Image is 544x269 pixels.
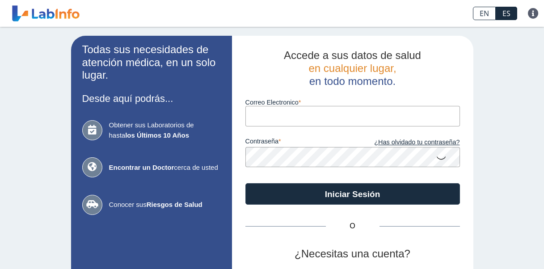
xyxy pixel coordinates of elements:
[496,7,517,20] a: ES
[245,248,460,261] h2: ¿Necesitas una cuenta?
[326,221,380,231] span: O
[125,131,189,139] b: los Últimos 10 Años
[109,164,174,171] b: Encontrar un Doctor
[147,201,202,208] b: Riesgos de Salud
[284,49,421,61] span: Accede a sus datos de salud
[82,43,221,82] h2: Todas sus necesidades de atención médica, en un solo lugar.
[473,7,496,20] a: EN
[309,75,396,87] span: en todo momento.
[245,138,353,147] label: contraseña
[82,93,221,104] h3: Desde aquí podrás...
[245,183,460,205] button: Iniciar Sesión
[245,99,460,106] label: Correo Electronico
[109,120,221,140] span: Obtener sus Laboratorios de hasta
[109,163,221,173] span: cerca de usted
[109,200,221,210] span: Conocer sus
[353,138,460,147] a: ¿Has olvidado tu contraseña?
[308,62,396,74] span: en cualquier lugar,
